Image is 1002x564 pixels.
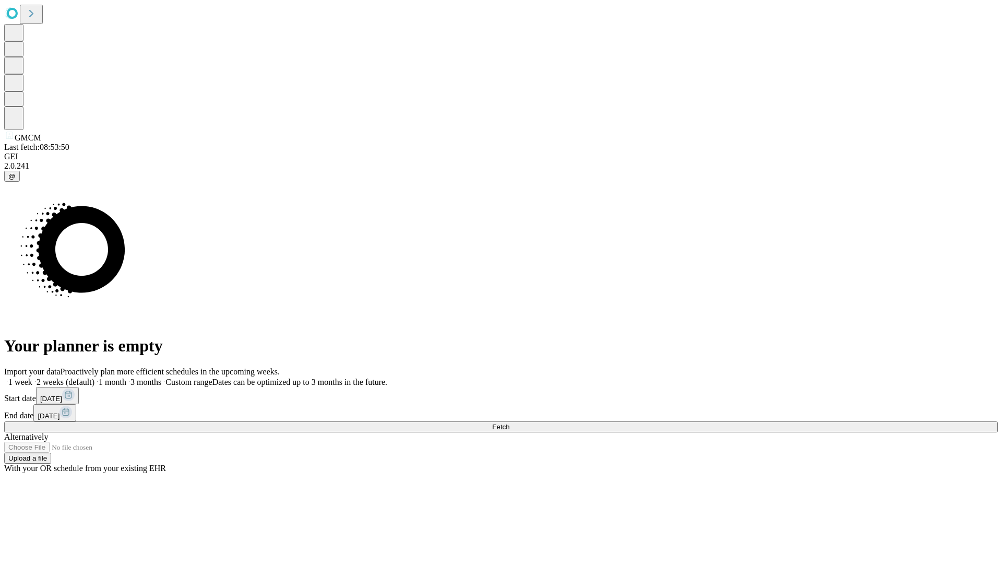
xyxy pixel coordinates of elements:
[99,378,126,386] span: 1 month
[4,143,69,151] span: Last fetch: 08:53:50
[8,378,32,386] span: 1 week
[130,378,161,386] span: 3 months
[4,367,61,376] span: Import your data
[4,464,166,473] span: With your OR schedule from your existing EHR
[15,133,41,142] span: GMCM
[165,378,212,386] span: Custom range
[212,378,387,386] span: Dates can be optimized up to 3 months in the future.
[4,152,998,161] div: GEI
[4,161,998,171] div: 2.0.241
[4,453,51,464] button: Upload a file
[4,404,998,421] div: End date
[38,412,59,420] span: [DATE]
[8,172,16,180] span: @
[61,367,280,376] span: Proactively plan more efficient schedules in the upcoming weeks.
[4,432,48,441] span: Alternatively
[492,423,509,431] span: Fetch
[40,395,62,403] span: [DATE]
[33,404,76,421] button: [DATE]
[37,378,94,386] span: 2 weeks (default)
[4,421,998,432] button: Fetch
[4,336,998,356] h1: Your planner is empty
[36,387,79,404] button: [DATE]
[4,387,998,404] div: Start date
[4,171,20,182] button: @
